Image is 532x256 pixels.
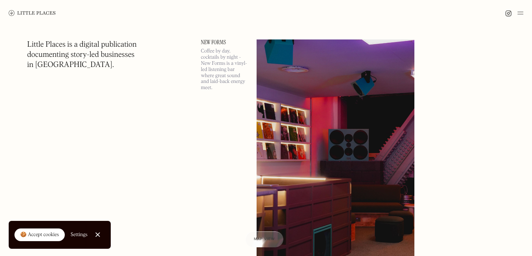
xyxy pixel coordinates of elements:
a: Close Cookie Popup [90,227,105,242]
h1: Little Places is a digital publication documenting story-led businesses in [GEOGRAPHIC_DATA]. [27,40,137,70]
span: Map view [254,237,275,241]
p: Coffee by day, cocktails by night - New Forms is a vinyl-led listening bar where great sound and ... [201,48,248,91]
a: Map view [245,231,284,247]
div: 🍪 Accept cookies [20,231,59,239]
a: New Forms [201,39,248,45]
a: Settings [71,227,88,243]
a: 🍪 Accept cookies [14,228,65,242]
div: Close Cookie Popup [97,235,98,235]
div: Settings [71,232,88,237]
